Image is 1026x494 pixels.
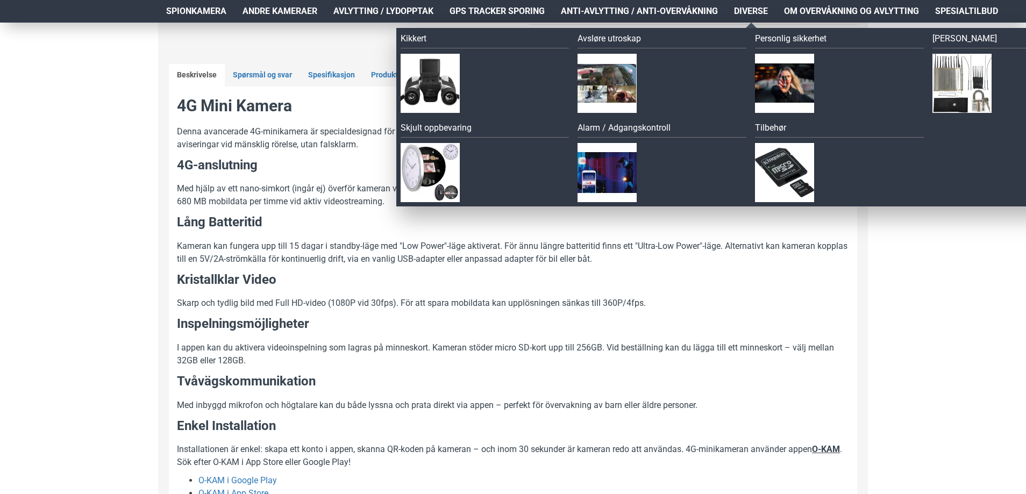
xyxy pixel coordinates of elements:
[755,121,924,138] a: Tilbehør
[578,143,637,202] img: Alarm / Adgangskontroll
[932,54,992,113] img: Dirkesett
[29,68,38,76] img: tab_domain_overview_orange.svg
[28,28,118,37] div: Domain: [DOMAIN_NAME]
[784,5,919,18] span: Om overvåkning og avlytting
[734,5,768,18] span: Diverse
[177,341,849,367] p: I appen kan du aktivera videoinspelning som lagras på minneskort. Kameran stöder micro SD-kort up...
[401,143,460,202] img: Skjult oppbevaring
[333,5,433,18] span: Avlytting / Lydopptak
[755,32,924,48] a: Personlig sikkerhet
[177,240,849,266] p: Kameran kan fungera upp till 15 dagar i standby-läge med "Low Power"-läge aktiverat. För ännu län...
[578,54,637,113] img: Avsløre utroskap
[401,121,569,138] a: Skjult oppbevaring
[225,64,300,87] a: Spørsmål og svar
[177,271,849,289] h3: Kristallklar Video
[935,5,998,18] span: Spesialtilbud
[755,54,814,113] img: Personlig sikkerhet
[561,5,718,18] span: Anti-avlytting / Anti-overvåkning
[177,417,849,435] h3: Enkel Installation
[177,125,849,151] p: Denna avancerade 4G-minikamera är specialdesignad för att övervaka platser som sommarstugor, båta...
[755,143,814,202] img: Tilbehør
[177,373,849,391] h3: Tvåvägskommunikation
[177,95,849,117] h2: 4G Mini Kamera
[107,68,116,76] img: tab_keywords_by_traffic_grey.svg
[177,443,849,469] p: Installationen är enkel: skapa ett konto i appen, skanna QR-koden på kameran – och inom 30 sekund...
[363,64,449,87] a: Produktanmeldelser
[578,121,746,138] a: Alarm / Adgangskontroll
[578,32,746,48] a: Avsløre utroskap
[177,297,849,310] p: Skarp och tydlig bild med Full HD-video (1080P vid 30fps). För att spara mobildata kan upplösning...
[177,182,849,208] p: Med hjälp av ett nano-simkort (ingår ej) överför kameran video via 4G-nätverket, oavsett om du an...
[243,5,317,18] span: Andre kameraer
[198,474,277,487] a: O-KAM i Google Play
[177,213,849,232] h3: Lång Batteritid
[177,156,849,175] h3: 4G-anslutning
[177,315,849,333] h3: Inspelningsmöjligheter
[169,64,225,87] a: Beskrivelse
[177,399,849,412] p: Med inbyggd mikrofon och högtalare kan du både lyssna och prata direkt via appen – perfekt för öv...
[401,54,460,113] img: Kikkert
[450,5,545,18] span: GPS Tracker Sporing
[812,444,840,454] u: O-KAM
[119,69,181,76] div: Keywords by Traffic
[17,28,26,37] img: website_grey.svg
[41,69,96,76] div: Domain Overview
[401,32,569,48] a: Kikkert
[30,17,53,26] div: v 4.0.25
[166,5,226,18] span: Spionkamera
[300,64,363,87] a: Spesifikasjon
[17,17,26,26] img: logo_orange.svg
